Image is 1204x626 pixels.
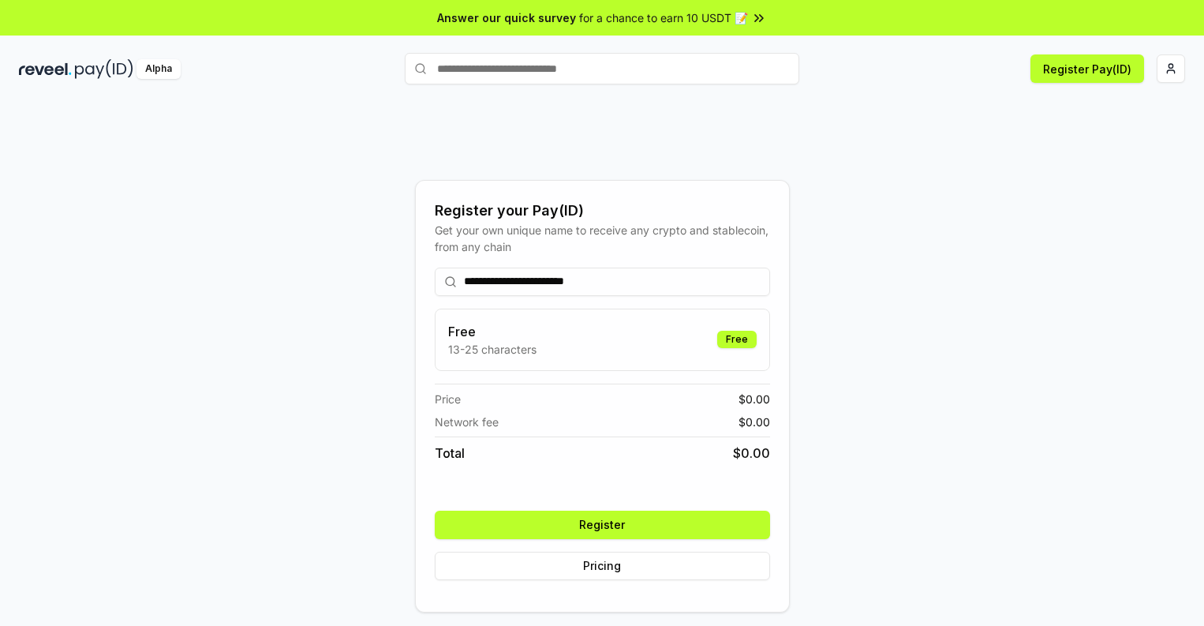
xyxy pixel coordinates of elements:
[738,391,770,407] span: $ 0.00
[448,322,537,341] h3: Free
[733,444,770,463] span: $ 0.00
[1030,54,1144,83] button: Register Pay(ID)
[435,222,770,255] div: Get your own unique name to receive any crypto and stablecoin, from any chain
[136,59,181,79] div: Alpha
[435,444,465,463] span: Total
[448,341,537,358] p: 13-25 characters
[579,9,748,26] span: for a chance to earn 10 USDT 📝
[435,391,461,407] span: Price
[738,414,770,430] span: $ 0.00
[435,200,770,222] div: Register your Pay(ID)
[437,9,576,26] span: Answer our quick survey
[435,552,770,580] button: Pricing
[19,59,72,79] img: reveel_dark
[75,59,133,79] img: pay_id
[717,331,757,348] div: Free
[435,414,499,430] span: Network fee
[435,511,770,539] button: Register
